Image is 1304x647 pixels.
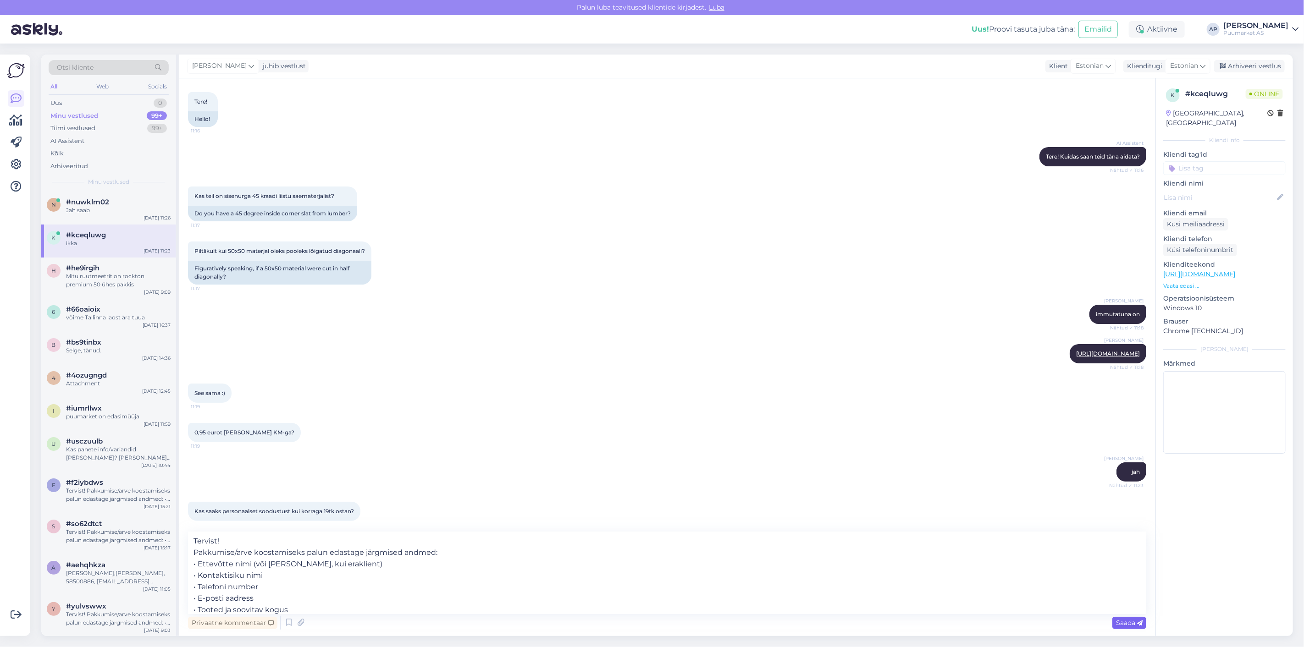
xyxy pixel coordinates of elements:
span: Piltlikult kui 50x50 materjal oleks pooleks lõigatud diagonaali? [194,247,365,254]
div: Web [95,81,111,93]
span: #66oaioix [66,305,100,313]
div: [DATE] 16:37 [143,322,171,329]
div: Küsi meiliaadressi [1163,218,1228,230]
div: Figuratively speaking, if a 50x50 material were cut in half diagonally? [188,261,371,285]
div: AP [1207,23,1220,36]
span: #nuwklm02 [66,198,109,206]
span: Kas teil on sisenurga 45 kraadi liistu saematerjalist? [194,192,334,199]
span: #so62dtct [66,520,102,528]
span: #4ozugngd [66,371,107,379]
div: Do you have a 45 degree inside corner slat from lumber? [188,206,357,221]
span: k [52,234,56,241]
span: Tere! [194,98,207,105]
span: 11:19 [191,403,225,410]
div: [PERSON_NAME],[PERSON_NAME], 58500886, [EMAIL_ADDRESS][DOMAIN_NAME], kogused juba kirjutasin?, ta... [66,569,171,586]
input: Lisa tag [1163,161,1286,175]
div: 0 [154,99,167,108]
textarea: Tervist! Pakkumise/arve koostamiseks palun edastage järgmised andmed: • Ettevõtte nimi (või [PERS... [188,532,1146,614]
p: Brauser [1163,317,1286,326]
span: #kceqluwg [66,231,106,239]
div: Tervist! Pakkumise/arve koostamiseks palun edastage järgmised andmed: • Ettevõtte nimi (või märge... [66,528,171,544]
div: Jah saab [66,206,171,214]
span: #bs9tinbx [66,338,101,346]
span: f [52,482,55,488]
div: [DATE] 14:36 [142,355,171,362]
div: Selge, tänud. [66,346,171,355]
span: 11:46 [191,521,225,528]
span: [PERSON_NAME] [1104,297,1144,304]
div: Minu vestlused [50,111,98,121]
span: Otsi kliente [57,63,94,72]
a: [PERSON_NAME]Puumarket AS [1223,22,1298,37]
span: Nähtud ✓ 11:18 [1109,324,1144,331]
span: Kas saaks personaalset soodustust kui korraga 19tk ostan? [194,508,354,515]
div: [DATE] 15:17 [144,544,171,551]
span: 11:17 [191,285,225,292]
div: 99+ [147,124,167,133]
div: Kõik [50,149,64,158]
img: Askly Logo [7,62,25,79]
span: Tere! Kuidas saan teid täna aidata? [1046,153,1140,160]
div: võime Tallinna laost ära tuua [66,313,171,322]
span: 11:19 [191,443,225,450]
span: AI Assistent [1109,140,1144,147]
div: [DATE] 9:03 [144,627,171,634]
button: Emailid [1078,21,1118,38]
p: Kliendi email [1163,208,1286,218]
p: Chrome [TECHNICAL_ID] [1163,326,1286,336]
p: Märkmed [1163,359,1286,368]
div: Arhiveeri vestlus [1214,60,1285,72]
span: [PERSON_NAME] [192,61,247,71]
div: Aktiivne [1129,21,1185,38]
span: Estonian [1170,61,1198,71]
div: Attachment [66,379,171,388]
span: See sama :) [194,389,225,396]
span: h [51,267,56,274]
span: #aehqhkza [66,561,105,569]
div: Tervist! Pakkumise/arve koostamiseks palun edastage järgmised andmed: • Ettevõtte nimi (või märge... [66,610,171,627]
span: [PERSON_NAME] [1104,337,1144,344]
div: [GEOGRAPHIC_DATA], [GEOGRAPHIC_DATA] [1166,109,1267,128]
div: Tiimi vestlused [50,124,95,133]
div: AI Assistent [50,137,84,146]
span: u [51,440,56,447]
div: Klienditugi [1123,61,1162,71]
p: Kliendi tag'id [1163,150,1286,159]
span: 4 [52,374,55,381]
input: Lisa nimi [1164,192,1275,203]
span: jah [1132,468,1140,475]
div: Tervist! Pakkumise/arve koostamiseks palun edastage järgmised andmed: • Ettevõtte nimi (või märge... [66,487,171,503]
span: #usczuulb [66,437,103,445]
span: a [52,564,56,571]
div: Kas panete info/variandid [PERSON_NAME]? [PERSON_NAME] [PERSON_NAME] koguseid öelda. [66,445,171,462]
span: k [1171,92,1175,99]
p: Kliendi telefon [1163,234,1286,244]
div: Puumarket AS [1223,29,1288,37]
div: puumarket on edasimüüja [66,412,171,421]
span: Luba [706,3,727,11]
span: immutatuna on [1096,311,1140,318]
span: s [52,523,55,530]
span: n [51,201,56,208]
p: Kliendi nimi [1163,179,1286,188]
span: Estonian [1076,61,1104,71]
div: [DATE] 9:09 [144,289,171,296]
span: Minu vestlused [88,178,129,186]
p: Vaata edasi ... [1163,282,1286,290]
span: #f2iybdws [66,478,103,487]
div: All [49,81,59,93]
span: #he9irgih [66,264,99,272]
span: 11:16 [191,127,225,134]
span: Nähtud ✓ 11:23 [1109,482,1144,489]
div: Arhiveeritud [50,162,88,171]
div: [DATE] 11:59 [144,421,171,428]
div: [DATE] 12:45 [142,388,171,395]
div: Socials [146,81,169,93]
div: juhib vestlust [259,61,306,71]
span: #iumrllwx [66,404,102,412]
div: 99+ [147,111,167,121]
span: Saada [1116,619,1143,627]
div: [DATE] 15:21 [144,503,171,510]
p: Klienditeekond [1163,260,1286,269]
p: Windows 10 [1163,303,1286,313]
